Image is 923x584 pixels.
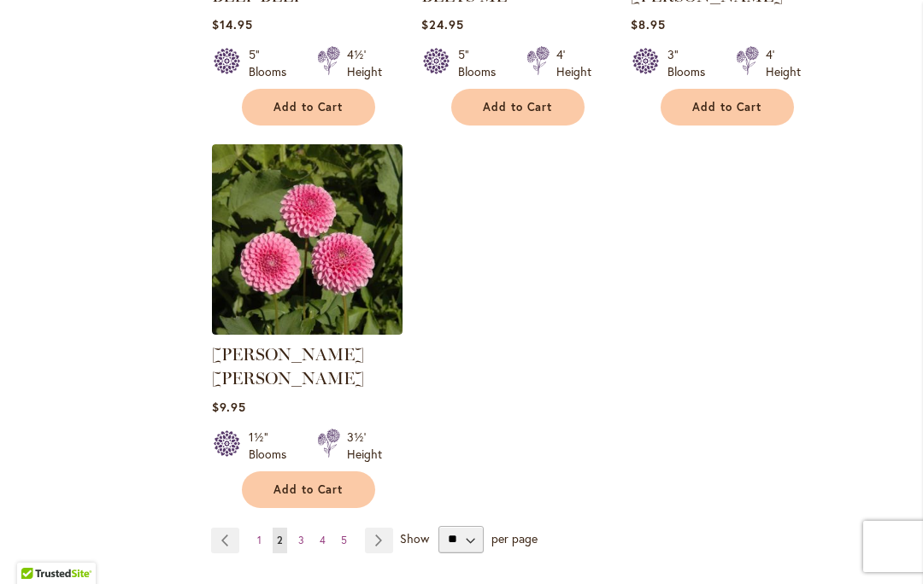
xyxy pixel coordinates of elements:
[242,89,375,126] button: Add to Cart
[667,46,715,80] div: 3" Blooms
[212,144,403,335] img: BETTY ANNE
[458,46,506,80] div: 5" Blooms
[249,429,297,463] div: 1½" Blooms
[631,16,666,32] span: $8.95
[347,46,382,80] div: 4½' Height
[294,528,309,553] a: 3
[253,528,266,553] a: 1
[341,534,347,546] span: 5
[451,89,585,126] button: Add to Cart
[400,529,429,546] span: Show
[337,528,351,553] a: 5
[347,429,382,463] div: 3½' Height
[556,46,591,80] div: 4' Height
[13,523,61,571] iframe: Launch Accessibility Center
[491,529,538,546] span: per page
[212,399,246,415] span: $9.95
[692,100,762,114] span: Add to Cart
[661,89,794,126] button: Add to Cart
[298,534,304,546] span: 3
[212,322,403,338] a: BETTY ANNE
[766,46,801,80] div: 4' Height
[257,534,262,546] span: 1
[277,534,283,546] span: 2
[273,100,344,114] span: Add to Cart
[212,16,253,32] span: $14.95
[315,528,330,553] a: 4
[320,534,326,546] span: 4
[249,46,297,80] div: 5" Blooms
[273,482,344,497] span: Add to Cart
[483,100,553,114] span: Add to Cart
[421,16,464,32] span: $24.95
[242,471,375,508] button: Add to Cart
[212,344,364,388] a: [PERSON_NAME] [PERSON_NAME]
